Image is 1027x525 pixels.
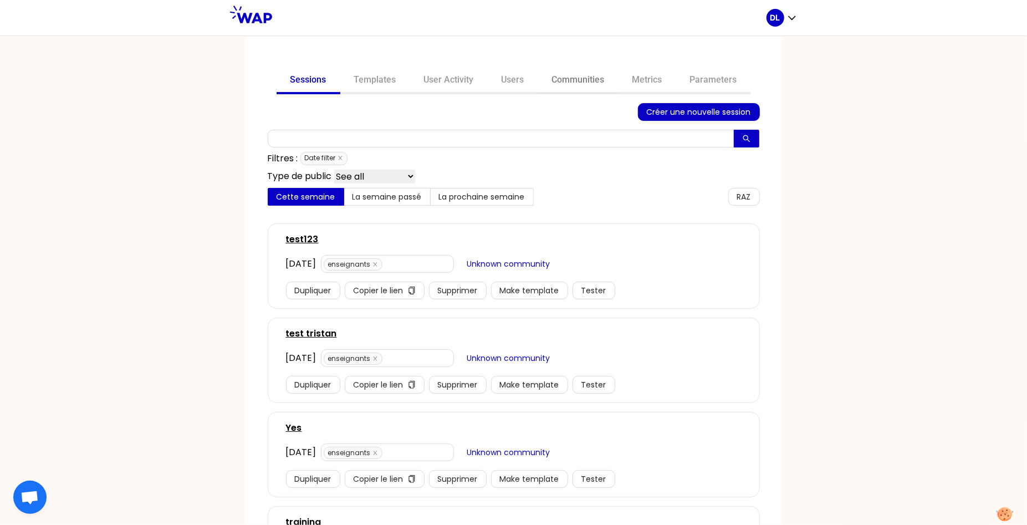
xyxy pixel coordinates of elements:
[458,255,559,273] button: Unknown community
[295,284,331,297] span: Dupliquer
[277,68,340,94] a: Sessions
[410,68,488,94] a: User Activity
[372,262,378,267] span: close
[408,381,416,390] span: copy
[408,287,416,295] span: copy
[491,470,568,488] button: Make template
[573,470,615,488] button: Tester
[354,473,403,485] span: Copier le lien
[324,258,382,271] span: enseignants
[340,68,410,94] a: Templates
[767,9,798,27] button: DL
[338,155,343,161] span: close
[734,130,759,147] button: search
[286,470,340,488] button: Dupliquer
[573,376,615,394] button: Tester
[676,68,751,94] a: Parameters
[372,356,378,361] span: close
[467,446,550,458] span: Unknown community
[488,68,538,94] a: Users
[300,152,348,165] span: Date filter
[467,352,550,364] span: Unknown community
[295,473,331,485] span: Dupliquer
[439,191,525,202] span: La prochaine semaine
[286,446,316,459] div: [DATE]
[429,282,487,299] button: Supprimer
[295,379,331,391] span: Dupliquer
[743,135,750,144] span: search
[500,379,559,391] span: Make template
[286,233,319,246] a: test123
[491,376,568,394] button: Make template
[286,376,340,394] button: Dupliquer
[491,282,568,299] button: Make template
[737,191,751,203] span: RAZ
[458,349,559,367] button: Unknown community
[638,103,760,121] button: Créer une nouvelle session
[458,444,559,461] button: Unknown community
[429,470,487,488] button: Supprimer
[538,68,619,94] a: Communities
[345,282,425,299] button: Copier le liencopy
[647,106,751,118] span: Créer une nouvelle session
[429,376,487,394] button: Supprimer
[581,379,606,391] span: Tester
[500,284,559,297] span: Make template
[581,284,606,297] span: Tester
[345,376,425,394] button: Copier le liencopy
[286,282,340,299] button: Dupliquer
[581,473,606,485] span: Tester
[286,327,337,340] a: test tristan
[770,12,780,23] p: DL
[268,170,332,184] p: Type de public
[372,450,378,456] span: close
[467,258,550,270] span: Unknown community
[438,284,478,297] span: Supprimer
[286,421,302,435] a: Yes
[728,188,760,206] button: RAZ
[286,351,316,365] div: [DATE]
[277,191,335,202] span: Cette semaine
[13,481,47,514] div: Ouvrir le chat
[324,353,382,365] span: enseignants
[354,379,403,391] span: Copier le lien
[438,473,478,485] span: Supprimer
[324,447,382,459] span: enseignants
[286,257,316,271] div: [DATE]
[573,282,615,299] button: Tester
[619,68,676,94] a: Metrics
[438,379,478,391] span: Supprimer
[268,152,298,165] p: Filtres :
[352,191,422,202] span: La semaine passé
[408,475,416,484] span: copy
[354,284,403,297] span: Copier le lien
[500,473,559,485] span: Make template
[345,470,425,488] button: Copier le liencopy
